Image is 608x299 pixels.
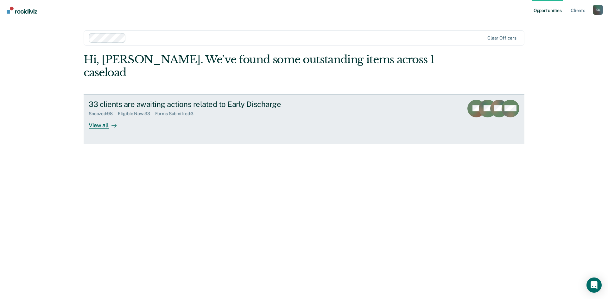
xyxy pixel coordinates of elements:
img: Recidiviz [7,7,37,14]
button: Profile dropdown button [593,5,603,15]
div: K C [593,5,603,15]
div: Clear officers [487,35,516,41]
a: 33 clients are awaiting actions related to Early DischargeSnoozed:98Eligible Now:33Forms Submitte... [84,94,524,144]
div: View all [89,116,124,129]
div: Open Intercom Messenger [586,277,602,293]
div: Snoozed : 98 [89,111,118,116]
div: 33 clients are awaiting actions related to Early Discharge [89,100,311,109]
div: Hi, [PERSON_NAME]. We’ve found some outstanding items across 1 caseload [84,53,436,79]
div: Eligible Now : 33 [118,111,155,116]
div: Forms Submitted : 3 [155,111,199,116]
